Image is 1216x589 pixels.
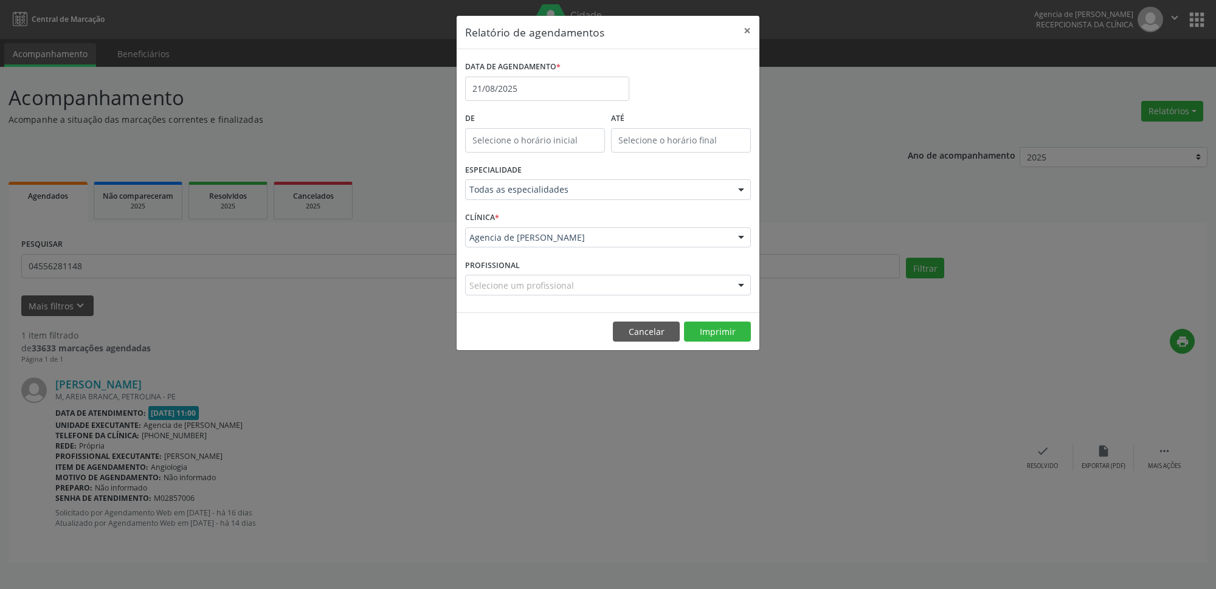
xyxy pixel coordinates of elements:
[465,256,520,275] label: PROFISSIONAL
[613,322,680,342] button: Cancelar
[465,208,499,227] label: CLÍNICA
[465,24,604,40] h5: Relatório de agendamentos
[465,128,605,153] input: Selecione o horário inicial
[469,184,726,196] span: Todas as especialidades
[465,109,605,128] label: De
[469,232,726,244] span: Agencia de [PERSON_NAME]
[469,279,574,292] span: Selecione um profissional
[611,128,751,153] input: Selecione o horário final
[684,322,751,342] button: Imprimir
[735,16,759,46] button: Close
[465,58,561,77] label: DATA DE AGENDAMENTO
[465,161,522,180] label: ESPECIALIDADE
[611,109,751,128] label: ATÉ
[465,77,629,101] input: Selecione uma data ou intervalo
